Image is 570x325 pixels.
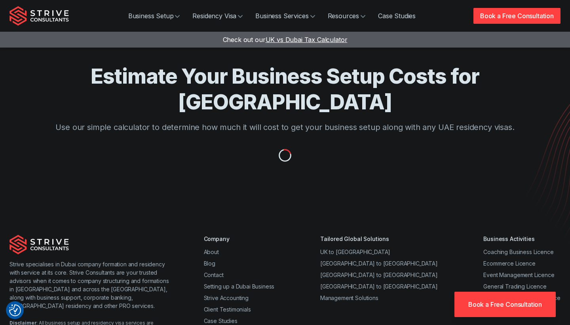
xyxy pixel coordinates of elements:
div: Business Activities [483,235,560,243]
span: UK vs Dubai Tax Calculator [266,36,348,44]
img: Revisit consent button [9,304,21,316]
a: [GEOGRAPHIC_DATA] to [GEOGRAPHIC_DATA] [320,283,438,290]
div: Tailored Global Solutions [320,235,438,243]
img: Strive Consultants [9,6,69,26]
a: Client Testimonials [204,306,251,313]
a: General Trading Licence [483,283,546,290]
a: About [204,249,219,255]
a: Case Studies [204,317,237,324]
div: Company [204,235,275,243]
a: Business Services [249,8,321,24]
a: Book a Free Consultation [454,292,556,317]
a: Resources [321,8,372,24]
a: Consultancy Business Licence [483,294,560,301]
a: Ecommerce Licence [483,260,535,267]
a: Management Solutions [320,294,378,301]
a: UK to [GEOGRAPHIC_DATA] [320,249,390,255]
a: Setting up a Dubai Business [204,283,275,290]
a: Coaching Business Licence [483,249,553,255]
a: Contact [204,271,224,278]
a: Book a Free Consultation [473,8,560,24]
a: [GEOGRAPHIC_DATA] to [GEOGRAPHIC_DATA] [320,271,438,278]
p: Use our simple calculator to determine how much it will cost to get your business setup along wit... [41,121,529,133]
a: Business Setup [122,8,186,24]
h1: Estimate Your Business Setup Costs for [GEOGRAPHIC_DATA] [41,63,529,115]
a: Case Studies [372,8,422,24]
button: Consent Preferences [9,304,21,316]
img: Strive Consultants [9,235,69,254]
a: Event Management Licence [483,271,554,278]
a: Strive Accounting [204,294,249,301]
a: Check out ourUK vs Dubai Tax Calculator [223,36,348,44]
a: Blog [204,260,215,267]
p: Strive specialises in Dubai company formation and residency with service at its core. Strive Cons... [9,260,172,310]
a: [GEOGRAPHIC_DATA] to [GEOGRAPHIC_DATA] [320,260,438,267]
a: Residency Visa [186,8,249,24]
